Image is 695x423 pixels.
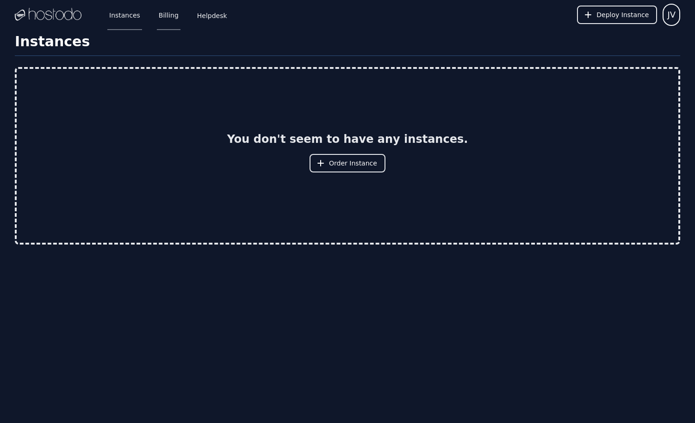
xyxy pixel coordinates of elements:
button: Order Instance [310,154,385,172]
button: Deploy Instance [577,6,657,24]
span: Deploy Instance [596,10,649,19]
button: User menu [663,4,680,26]
h2: You don't seem to have any instances. [227,132,468,147]
span: JV [667,8,676,21]
img: Logo [15,8,81,22]
span: Order Instance [329,159,377,168]
h1: Instances [15,33,680,56]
